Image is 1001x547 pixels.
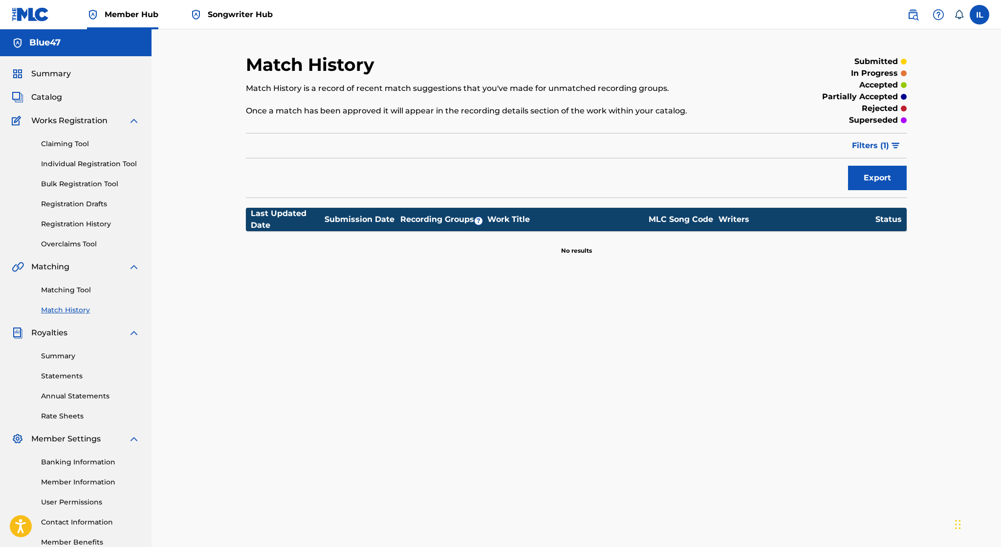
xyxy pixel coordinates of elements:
[246,83,755,94] p: Match History is a record of recent match suggestions that you've made for unmatched recording gr...
[929,5,948,24] div: Help
[12,327,23,339] img: Royalties
[12,68,23,80] img: Summary
[12,91,62,103] a: CatalogCatalog
[87,9,99,21] img: Top Rightsholder
[903,5,923,24] a: Public Search
[12,7,49,22] img: MLC Logo
[859,79,898,91] p: accepted
[955,510,961,539] div: Drag
[41,179,140,189] a: Bulk Registration Tool
[41,517,140,527] a: Contact Information
[31,91,62,103] span: Catalog
[41,159,140,169] a: Individual Registration Tool
[105,9,158,20] span: Member Hub
[561,235,592,255] p: No results
[128,327,140,339] img: expand
[41,391,140,401] a: Annual Statements
[822,91,898,103] p: partially accepted
[475,217,482,225] span: ?
[954,10,964,20] div: Notifications
[41,139,140,149] a: Claiming Tool
[128,261,140,273] img: expand
[12,68,71,80] a: SummarySummary
[12,261,24,273] img: Matching
[12,115,24,127] img: Works Registration
[892,143,900,149] img: filter
[251,208,324,231] div: Last Updated Date
[849,114,898,126] p: superseded
[31,327,67,339] span: Royalties
[846,133,907,158] button: Filters (1)
[848,166,907,190] button: Export
[208,9,273,20] span: Songwriter Hub
[644,214,718,225] div: MLC Song Code
[974,373,1001,454] iframe: Resource Center
[12,37,23,49] img: Accounts
[41,497,140,507] a: User Permissions
[41,199,140,209] a: Registration Drafts
[29,37,61,48] h5: Blue47
[246,105,755,117] p: Once a match has been approved it will appear in the recording details section of the work within...
[31,433,101,445] span: Member Settings
[41,411,140,421] a: Rate Sheets
[399,214,487,225] div: Recording Groups
[852,140,889,152] span: Filters ( 1 )
[325,214,398,225] div: Submission Date
[854,56,898,67] p: submitted
[190,9,202,21] img: Top Rightsholder
[12,91,23,103] img: Catalog
[933,9,944,21] img: help
[41,477,140,487] a: Member Information
[41,351,140,361] a: Summary
[970,5,989,24] div: User Menu
[12,433,23,445] img: Member Settings
[487,214,644,225] div: Work Title
[41,285,140,295] a: Matching Tool
[41,457,140,467] a: Banking Information
[952,500,1001,547] iframe: Chat Widget
[875,214,902,225] div: Status
[41,305,140,315] a: Match History
[41,239,140,249] a: Overclaims Tool
[851,67,898,79] p: in progress
[718,214,875,225] div: Writers
[41,219,140,229] a: Registration History
[862,103,898,114] p: rejected
[31,115,108,127] span: Works Registration
[31,68,71,80] span: Summary
[128,433,140,445] img: expand
[907,9,919,21] img: search
[41,371,140,381] a: Statements
[246,54,379,76] h2: Match History
[31,261,69,273] span: Matching
[128,115,140,127] img: expand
